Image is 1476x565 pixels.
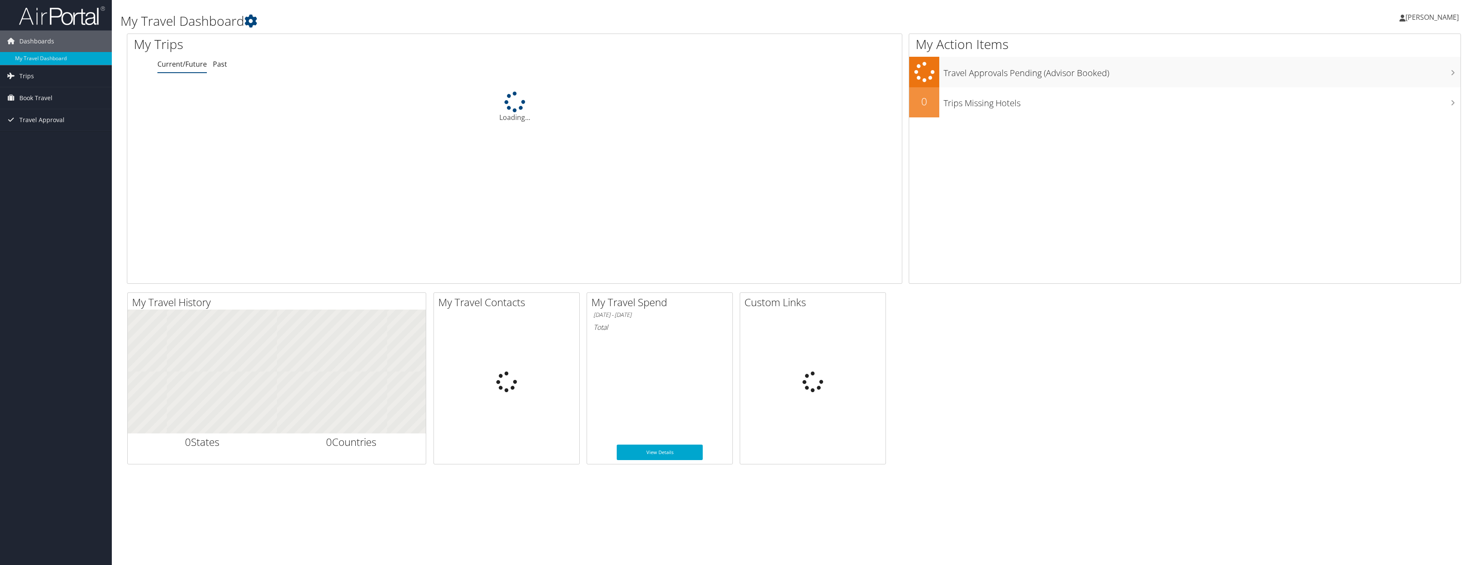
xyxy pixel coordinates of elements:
[185,435,191,449] span: 0
[134,35,573,53] h1: My Trips
[283,435,420,449] h2: Countries
[19,109,65,131] span: Travel Approval
[134,435,271,449] h2: States
[909,94,939,109] h2: 0
[1399,4,1467,30] a: [PERSON_NAME]
[157,59,207,69] a: Current/Future
[909,35,1461,53] h1: My Action Items
[213,59,227,69] a: Past
[19,31,54,52] span: Dashboards
[19,6,105,26] img: airportal-logo.png
[593,322,726,332] h6: Total
[1405,12,1459,22] span: [PERSON_NAME]
[326,435,332,449] span: 0
[944,63,1461,79] h3: Travel Approvals Pending (Advisor Booked)
[744,295,886,310] h2: Custom Links
[909,57,1461,87] a: Travel Approvals Pending (Advisor Booked)
[120,12,1018,30] h1: My Travel Dashboard
[593,311,726,319] h6: [DATE] - [DATE]
[909,87,1461,117] a: 0Trips Missing Hotels
[132,295,426,310] h2: My Travel History
[19,65,34,87] span: Trips
[19,87,52,109] span: Book Travel
[438,295,579,310] h2: My Travel Contacts
[617,445,703,460] a: View Details
[127,92,902,123] div: Loading...
[591,295,732,310] h2: My Travel Spend
[944,93,1461,109] h3: Trips Missing Hotels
